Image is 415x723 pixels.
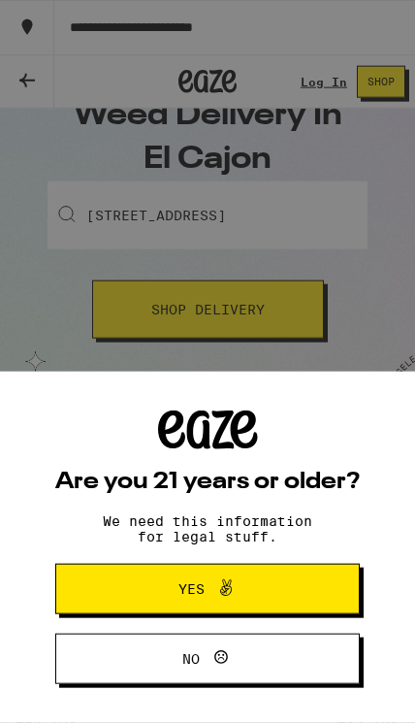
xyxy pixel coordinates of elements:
span: Yes [178,582,205,596]
button: Yes [55,564,360,614]
p: We need this information for legal stuff. [86,513,329,544]
span: Hi. Need any help? [14,15,160,33]
span: No [182,652,200,666]
button: No [55,634,360,684]
h2: Are you 21 years or older? [55,471,360,494]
